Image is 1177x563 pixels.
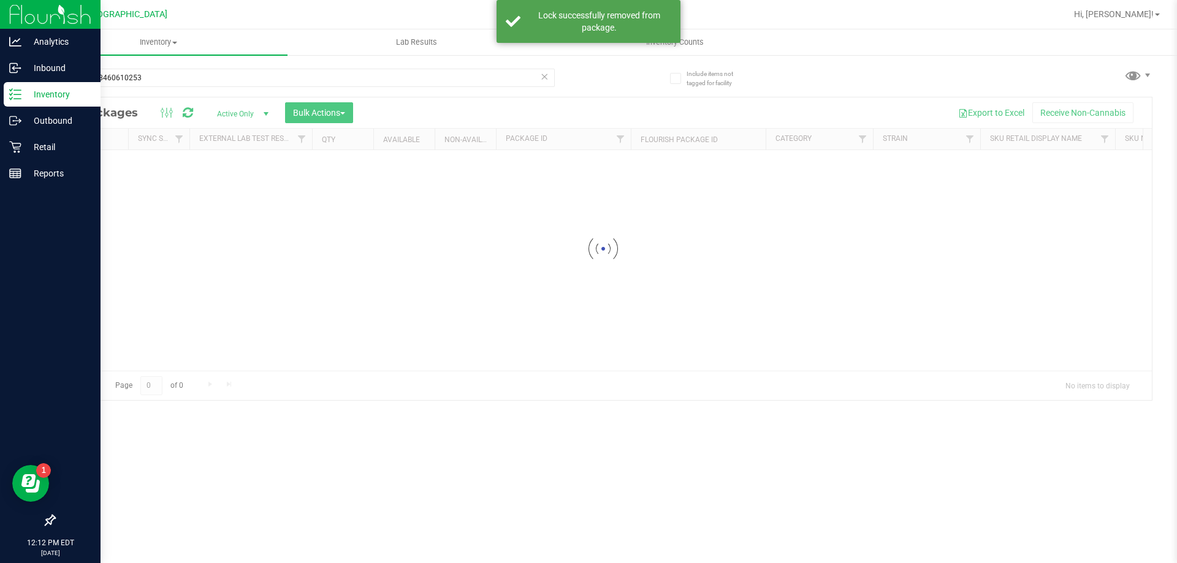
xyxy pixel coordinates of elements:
iframe: Resource center unread badge [36,463,51,478]
span: Inventory [29,37,288,48]
span: Lab Results [379,37,454,48]
div: Lock successfully removed from package. [527,9,671,34]
p: Outbound [21,113,95,128]
inline-svg: Retail [9,141,21,153]
p: [DATE] [6,548,95,557]
p: Inventory [21,87,95,102]
span: Clear [540,69,549,85]
span: Include items not tagged for facility [687,69,748,88]
iframe: Resource center [12,465,49,502]
inline-svg: Outbound [9,115,21,127]
input: Search Package ID, Item Name, SKU, Lot or Part Number... [54,69,555,87]
a: Lab Results [288,29,546,55]
inline-svg: Reports [9,167,21,179]
inline-svg: Inventory [9,88,21,100]
a: Inventory [29,29,288,55]
span: [GEOGRAPHIC_DATA] [83,9,167,20]
p: Retail [21,140,95,154]
inline-svg: Inbound [9,62,21,74]
p: Analytics [21,34,95,49]
p: 12:12 PM EDT [6,537,95,548]
p: Reports [21,166,95,181]
p: Inbound [21,61,95,75]
span: Hi, [PERSON_NAME]! [1074,9,1154,19]
inline-svg: Analytics [9,36,21,48]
